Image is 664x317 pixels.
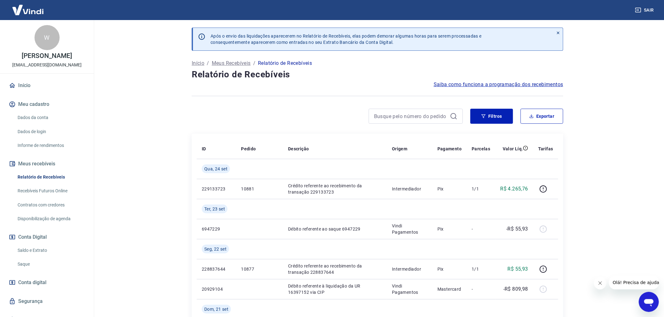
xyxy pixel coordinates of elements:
a: Início [192,60,204,67]
span: Ter, 23 set [204,206,225,212]
span: Qua, 24 set [204,166,228,172]
p: Origem [392,146,407,152]
p: Pix [437,226,462,232]
a: Informe de rendimentos [15,139,86,152]
p: Intermediador [392,186,427,192]
div: W [35,25,60,50]
p: Descrição [288,146,309,152]
p: 229133723 [202,186,231,192]
button: Exportar [521,109,563,124]
iframe: Fechar mensagem [594,277,607,289]
iframe: Botão para abrir a janela de mensagens [639,292,659,312]
a: Disponibilização de agenda [15,212,86,225]
button: Meus recebíveis [8,157,86,171]
button: Meu cadastro [8,97,86,111]
span: Dom, 21 set [204,306,228,312]
a: Meus Recebíveis [212,60,251,67]
p: 228837644 [202,266,231,272]
p: Crédito referente ao recebimento da transação 229133723 [288,183,382,195]
p: R$ 55,93 [508,265,528,273]
span: Olá! Precisa de ajuda? [4,4,53,9]
p: 10881 [241,186,278,192]
a: Saiba como funciona a programação dos recebimentos [434,81,563,88]
a: Dados da conta [15,111,86,124]
p: Débito referente ao saque 6947229 [288,226,382,232]
h4: Relatório de Recebíveis [192,68,563,81]
button: Conta Digital [8,230,86,244]
a: Dados de login [15,125,86,138]
p: 6947229 [202,226,231,232]
p: - [472,286,490,292]
p: Parcelas [472,146,490,152]
p: Vindi Pagamentos [392,223,427,235]
a: Recebíveis Futuros Online [15,184,86,197]
p: Pagamento [437,146,462,152]
span: Seg, 22 set [204,246,227,252]
a: Saldo e Extrato [15,244,86,257]
p: Intermediador [392,266,427,272]
p: - [472,226,490,232]
img: Vindi [8,0,48,19]
a: Conta digital [8,276,86,289]
p: Valor Líq. [503,146,523,152]
button: Filtros [470,109,513,124]
p: Crédito referente ao recebimento da transação 228837644 [288,263,382,275]
p: -R$ 809,98 [503,285,528,293]
a: Relatório de Recebíveis [15,171,86,184]
p: Pedido [241,146,256,152]
p: 20929104 [202,286,231,292]
a: Contratos com credores [15,199,86,211]
p: -R$ 55,93 [506,225,528,233]
button: Sair [634,4,656,16]
input: Busque pelo número do pedido [374,112,447,121]
a: Saque [15,258,86,271]
p: Vindi Pagamentos [392,283,427,295]
iframe: Mensagem da empresa [609,276,659,289]
p: 1/1 [472,266,490,272]
p: Mastercard [437,286,462,292]
p: / [253,60,255,67]
p: [EMAIL_ADDRESS][DOMAIN_NAME] [12,62,82,68]
p: / [207,60,209,67]
p: 1/1 [472,186,490,192]
a: Início [8,79,86,92]
a: Segurança [8,294,86,308]
p: Após o envio das liquidações aparecerem no Relatório de Recebíveis, elas podem demorar algumas ho... [211,33,482,45]
p: Relatório de Recebíveis [258,60,312,67]
p: Tarifas [538,146,553,152]
p: R$ 4.265,76 [501,185,528,193]
p: [PERSON_NAME] [22,53,72,59]
p: ID [202,146,206,152]
p: Pix [437,186,462,192]
p: 10877 [241,266,278,272]
span: Conta digital [18,278,46,287]
p: Débito referente à liquidação da UR 16397152 via CIP [288,283,382,295]
p: Pix [437,266,462,272]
